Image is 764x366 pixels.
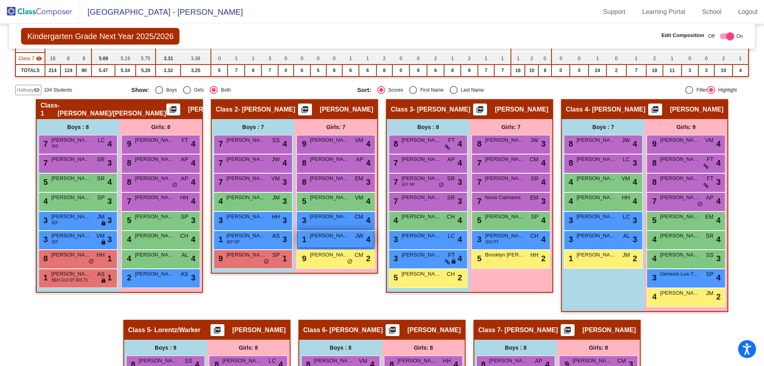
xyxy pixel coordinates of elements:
span: [PERSON_NAME] [226,194,266,202]
div: Girls: 7 [470,119,552,135]
div: Boys : 8 [37,119,119,135]
span: Class 3 [391,106,413,114]
span: 3 [716,176,721,188]
mat-icon: picture_as_pdf [388,326,397,337]
span: 4 [107,176,112,188]
div: Girls: 7 [294,119,377,135]
button: Print Students Details [386,324,400,336]
span: LC [623,213,630,221]
span: [PERSON_NAME] [135,136,175,144]
td: 2 [525,53,538,65]
mat-icon: picture_as_pdf [300,106,310,117]
span: 8 [392,139,398,148]
span: CM [355,213,363,221]
span: 9 [125,139,131,148]
td: 7 [228,65,245,76]
span: [PERSON_NAME] [577,194,616,202]
td: 0 [278,65,294,76]
a: Learning Portal [636,6,692,18]
span: 4 [716,157,721,169]
span: 3 [107,195,112,207]
button: Print Students Details [561,324,575,336]
span: 8 [125,159,131,167]
span: [PERSON_NAME] [485,174,525,182]
span: 7 [41,159,48,167]
span: 3 [107,214,112,226]
td: 8 [76,53,92,65]
div: Girls: 8 [119,119,202,135]
span: AP [447,155,455,164]
td: 7 [626,65,646,76]
td: 10 [714,65,733,76]
span: FT [181,136,188,145]
span: SR [447,194,455,202]
span: 8 [300,178,306,186]
td: 8 [326,65,343,76]
span: SR [97,155,105,164]
span: 3 [283,195,287,207]
td: 1 [478,53,494,65]
span: [PERSON_NAME] [401,213,441,221]
span: 3 [541,138,546,150]
span: 7 [41,139,48,148]
span: [PERSON_NAME] [51,136,91,144]
td: 0 [552,53,570,65]
span: [PERSON_NAME] [310,174,350,182]
span: JW [272,155,280,164]
td: 2 [714,53,733,65]
span: [PERSON_NAME] [401,194,441,202]
span: 7 [475,178,481,186]
div: Boys : 7 [562,119,645,135]
td: 7 [478,65,494,76]
span: JM [97,213,105,221]
td: 0 [392,65,410,76]
span: HH [272,213,280,221]
span: 4 [541,214,546,226]
span: [PERSON_NAME] [660,136,700,144]
mat-icon: picture_as_pdf [650,106,660,117]
span: Kindergarten Grade Next Year 2025/2026 [21,28,179,45]
td: 1 [444,53,460,65]
div: Girls [191,86,204,94]
td: 0 [392,53,410,65]
span: [PERSON_NAME] [51,174,91,182]
span: 4 [567,178,573,186]
span: [PERSON_NAME] [401,174,441,182]
span: 7 [216,159,223,167]
div: Last Name [458,86,484,94]
span: [PERSON_NAME] [188,106,242,114]
td: 0 [409,53,427,65]
span: do_not_disturb_alt [439,182,444,188]
span: 4 [716,214,721,226]
span: SS [272,136,280,145]
span: - [PERSON_NAME] [238,106,295,114]
span: 4 [366,157,370,169]
td: 6 [359,65,376,76]
span: [PERSON_NAME] [495,106,548,114]
td: 9 [409,65,427,76]
td: 8 [538,65,552,76]
span: 4 [633,138,637,150]
span: [PERSON_NAME] [660,194,700,202]
span: 3 [107,157,112,169]
td: 6 [294,65,310,76]
td: 3.38 [181,53,210,65]
span: [PERSON_NAME] [577,213,616,221]
td: 0 [538,53,552,65]
span: [PERSON_NAME] [226,155,266,163]
div: Filter [693,86,707,94]
span: 9 [650,139,657,148]
span: [PERSON_NAME] [226,174,266,182]
span: 7 [216,178,223,186]
span: - [PERSON_NAME] [413,106,470,114]
span: 4 [191,195,195,207]
span: FT [448,136,455,145]
span: JW [622,136,630,145]
span: 8 [650,159,657,167]
span: VM [355,194,363,202]
span: 8 [300,159,306,167]
span: [PERSON_NAME] [577,155,616,163]
td: 2 [461,53,478,65]
span: [GEOGRAPHIC_DATA] - [PERSON_NAME] [80,6,243,18]
mat-icon: visibility [36,55,42,62]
